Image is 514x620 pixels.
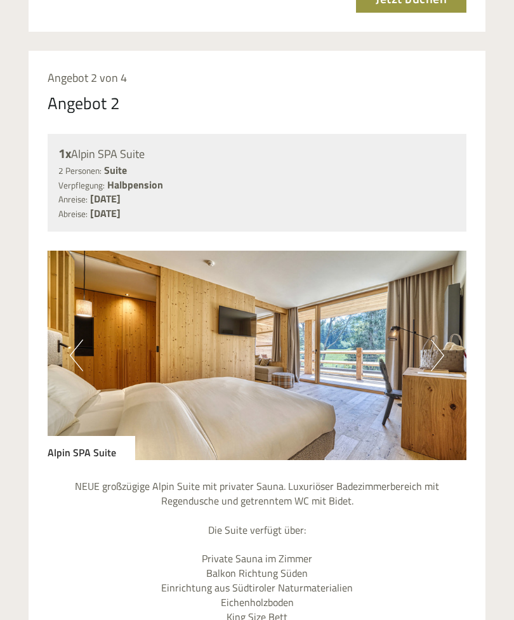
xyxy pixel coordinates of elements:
[48,436,135,460] div: Alpin SPA Suite
[104,162,127,178] b: Suite
[58,208,88,220] small: Abreise:
[90,191,121,206] b: [DATE]
[58,179,105,192] small: Verpflegung:
[107,177,163,192] b: Halbpension
[431,340,444,371] button: Next
[48,91,120,115] div: Angebot 2
[58,164,102,177] small: 2 Personen:
[90,206,121,221] b: [DATE]
[48,69,127,86] span: Angebot 2 von 4
[48,251,466,460] img: image
[58,145,456,163] div: Alpin SPA Suite
[58,143,71,163] b: 1x
[58,193,88,206] small: Anreise:
[70,340,83,371] button: Previous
